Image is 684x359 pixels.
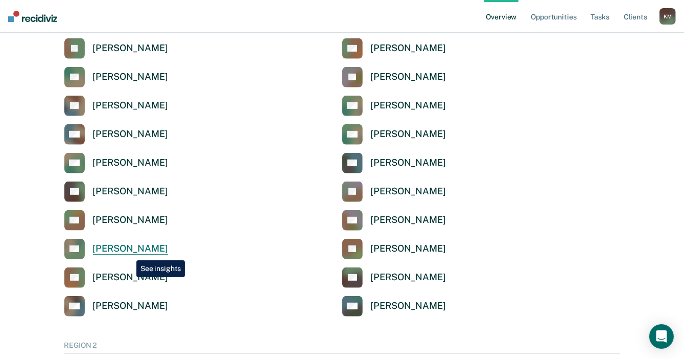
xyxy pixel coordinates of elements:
[64,38,168,59] a: [PERSON_NAME]
[64,124,168,145] a: [PERSON_NAME]
[342,267,446,288] a: [PERSON_NAME]
[64,210,168,231] a: [PERSON_NAME]
[342,296,446,317] a: [PERSON_NAME]
[342,124,446,145] a: [PERSON_NAME]
[64,182,168,202] a: [PERSON_NAME]
[342,182,446,202] a: [PERSON_NAME]
[64,96,168,116] a: [PERSON_NAME]
[342,96,446,116] a: [PERSON_NAME]
[93,71,168,83] div: [PERSON_NAME]
[371,71,446,83] div: [PERSON_NAME]
[93,214,168,226] div: [PERSON_NAME]
[93,100,168,111] div: [PERSON_NAME]
[371,300,446,312] div: [PERSON_NAME]
[64,267,168,288] a: [PERSON_NAME]
[93,186,168,197] div: [PERSON_NAME]
[64,239,168,259] a: [PERSON_NAME]
[342,153,446,173] a: [PERSON_NAME]
[93,272,168,283] div: [PERSON_NAME]
[371,272,446,283] div: [PERSON_NAME]
[342,210,446,231] a: [PERSON_NAME]
[93,157,168,169] div: [PERSON_NAME]
[342,67,446,87] a: [PERSON_NAME]
[659,8,676,25] button: KM
[93,243,168,255] div: [PERSON_NAME]
[342,239,446,259] a: [PERSON_NAME]
[371,157,446,169] div: [PERSON_NAME]
[659,8,676,25] div: K M
[371,100,446,111] div: [PERSON_NAME]
[371,128,446,140] div: [PERSON_NAME]
[93,128,168,140] div: [PERSON_NAME]
[64,153,168,173] a: [PERSON_NAME]
[371,42,446,54] div: [PERSON_NAME]
[93,42,168,54] div: [PERSON_NAME]
[371,186,446,197] div: [PERSON_NAME]
[649,324,674,349] div: Open Intercom Messenger
[64,341,620,354] div: REGION 2
[64,296,168,317] a: [PERSON_NAME]
[342,38,446,59] a: [PERSON_NAME]
[371,214,446,226] div: [PERSON_NAME]
[93,300,168,312] div: [PERSON_NAME]
[371,243,446,255] div: [PERSON_NAME]
[64,67,168,87] a: [PERSON_NAME]
[8,11,57,22] img: Recidiviz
